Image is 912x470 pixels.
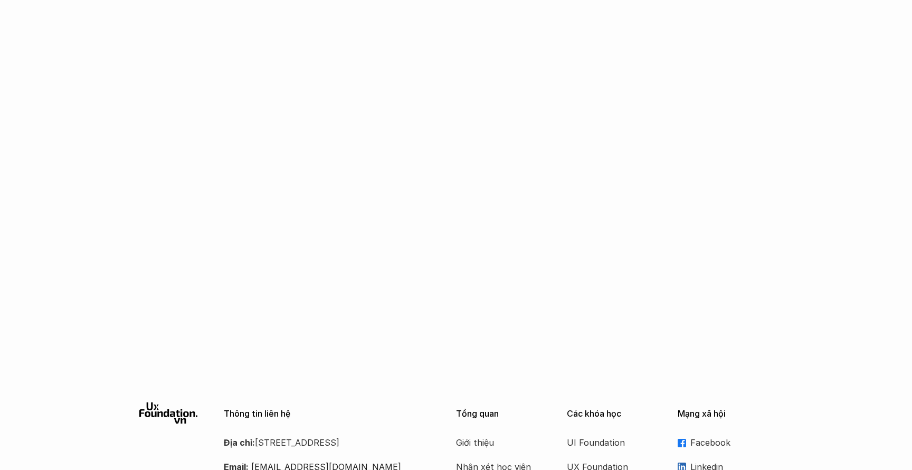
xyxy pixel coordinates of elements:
[224,409,430,419] p: Thông tin liên hệ
[678,409,773,419] p: Mạng xã hội
[567,409,662,419] p: Các khóa học
[224,435,430,450] p: [STREET_ADDRESS]
[224,437,255,448] strong: Địa chỉ:
[690,435,773,450] p: Facebook
[678,435,773,450] a: Facebook
[456,409,551,419] p: Tổng quan
[456,435,540,450] a: Giới thiệu
[567,435,651,450] a: UI Foundation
